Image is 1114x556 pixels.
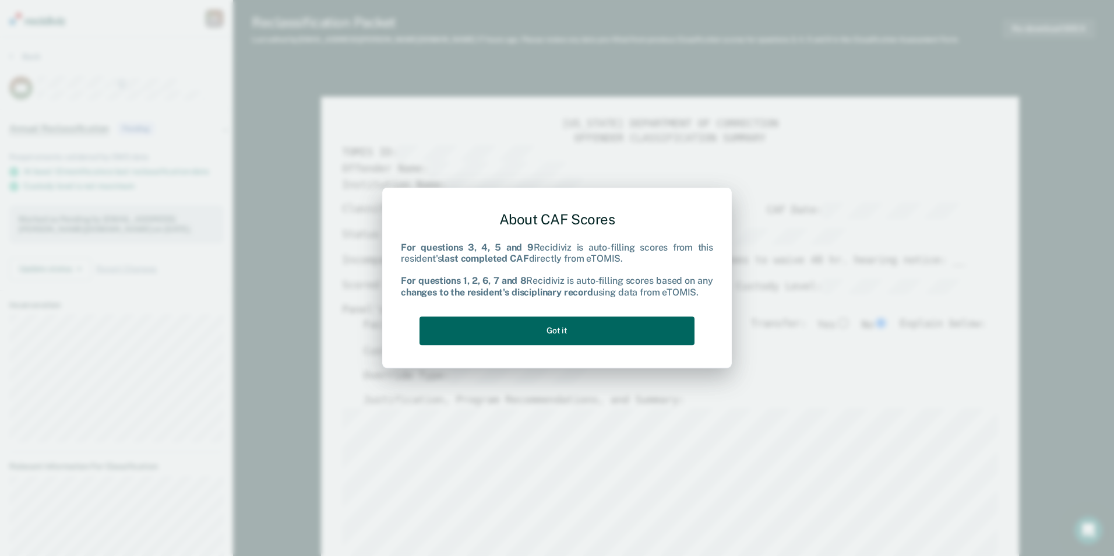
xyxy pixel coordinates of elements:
div: About CAF Scores [401,202,713,237]
div: Recidiviz is auto-filling scores from this resident's directly from eTOMIS. Recidiviz is auto-fil... [401,242,713,298]
b: changes to the resident's disciplinary record [401,287,593,298]
b: last completed CAF [442,253,528,264]
button: Got it [419,316,695,345]
b: For questions 1, 2, 6, 7 and 8 [401,276,526,287]
b: For questions 3, 4, 5 and 9 [401,242,534,253]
